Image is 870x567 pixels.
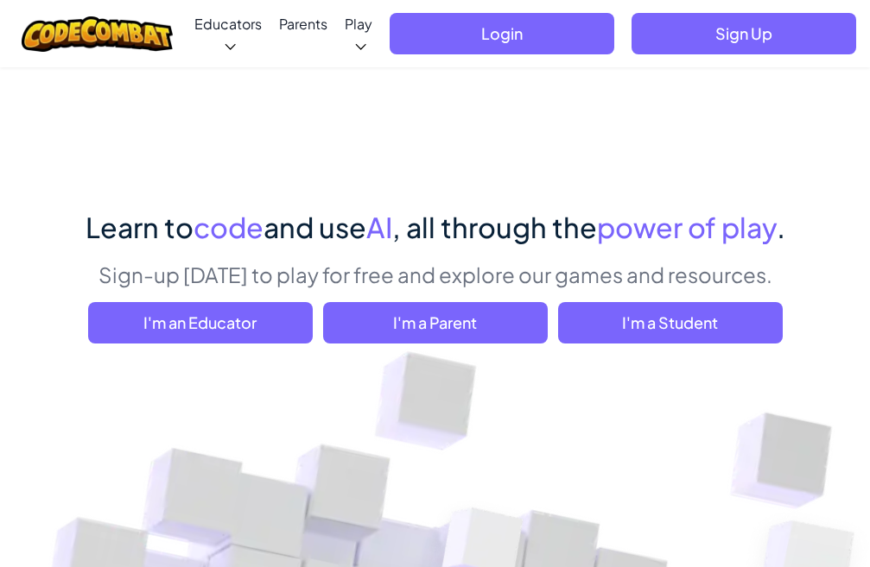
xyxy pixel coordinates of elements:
[345,15,372,33] span: Play
[558,302,783,343] button: I'm a Student
[777,210,785,244] span: .
[597,210,777,244] span: power of play
[323,302,548,343] a: I'm a Parent
[390,13,614,54] button: Login
[194,210,264,244] span: code
[632,13,856,54] button: Sign Up
[366,210,392,244] span: AI
[392,210,597,244] span: , all through the
[194,15,262,33] span: Educators
[264,210,366,244] span: and use
[22,16,173,52] img: CodeCombat logo
[88,302,313,343] a: I'm an Educator
[86,210,194,244] span: Learn to
[86,260,785,289] p: Sign-up [DATE] to play for free and explore our games and resources.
